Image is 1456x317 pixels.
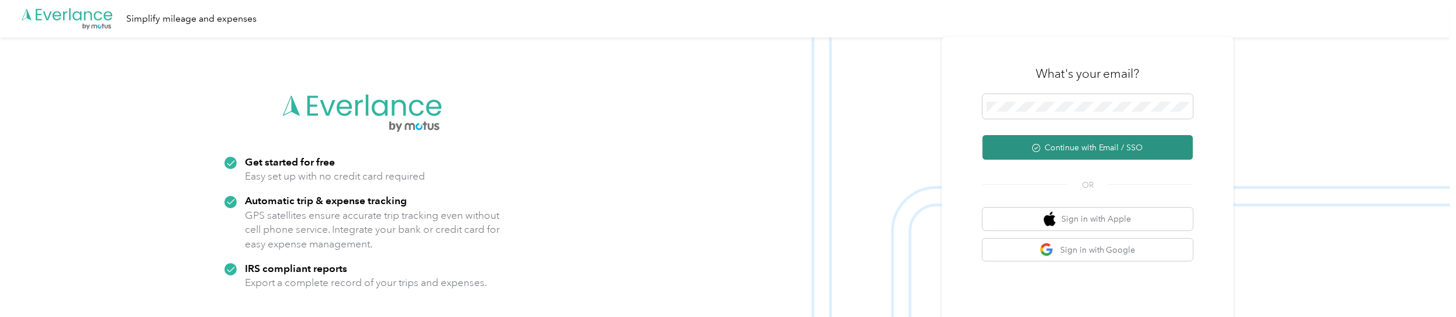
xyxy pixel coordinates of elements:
[245,156,335,168] strong: Get started for free
[126,12,257,26] div: Simplify mileage and expenses
[983,239,1193,261] button: google logoSign in with Google
[245,262,347,274] strong: IRS compliant reports
[245,208,500,251] p: GPS satellites ensure accurate trip tracking even without cell phone service. Integrate your bank...
[245,275,487,290] p: Export a complete record of your trips and expenses.
[983,208,1193,230] button: apple logoSign in with Apple
[1391,251,1456,317] iframe: Everlance-gr Chat Button Frame
[1040,243,1054,257] img: google logo
[245,194,407,206] strong: Automatic trip & expense tracking
[983,135,1193,160] button: Continue with Email / SSO
[1044,212,1056,226] img: apple logo
[1036,66,1140,82] h3: What's your email?
[245,169,425,184] p: Easy set up with no credit card required
[1067,179,1108,191] span: OR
